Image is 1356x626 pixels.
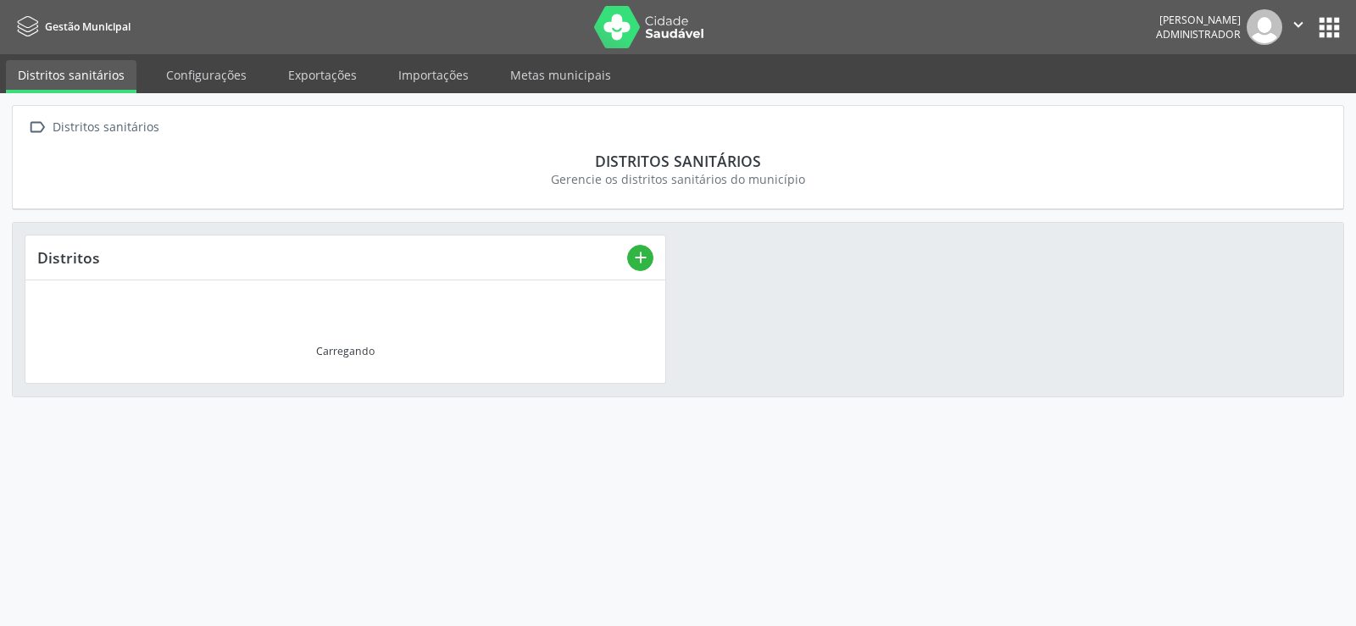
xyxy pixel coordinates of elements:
i:  [1289,15,1308,34]
img: img [1247,9,1282,45]
button: add [627,245,653,271]
div: [PERSON_NAME] [1156,13,1241,27]
a: Importações [386,60,481,90]
div: Carregando [316,344,375,358]
span: Gestão Municipal [45,19,131,34]
a: Configurações [154,60,258,90]
a:  Distritos sanitários [25,115,162,140]
button: apps [1314,13,1344,42]
div: Distritos [37,248,627,267]
a: Distritos sanitários [6,60,136,93]
div: Distritos sanitários [36,152,1320,170]
button:  [1282,9,1314,45]
a: Exportações [276,60,369,90]
a: Metas municipais [498,60,623,90]
i: add [631,248,650,267]
a: Gestão Municipal [12,13,131,41]
span: Administrador [1156,27,1241,42]
div: Distritos sanitários [49,115,162,140]
i:  [25,115,49,140]
div: Gerencie os distritos sanitários do município [36,170,1320,188]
